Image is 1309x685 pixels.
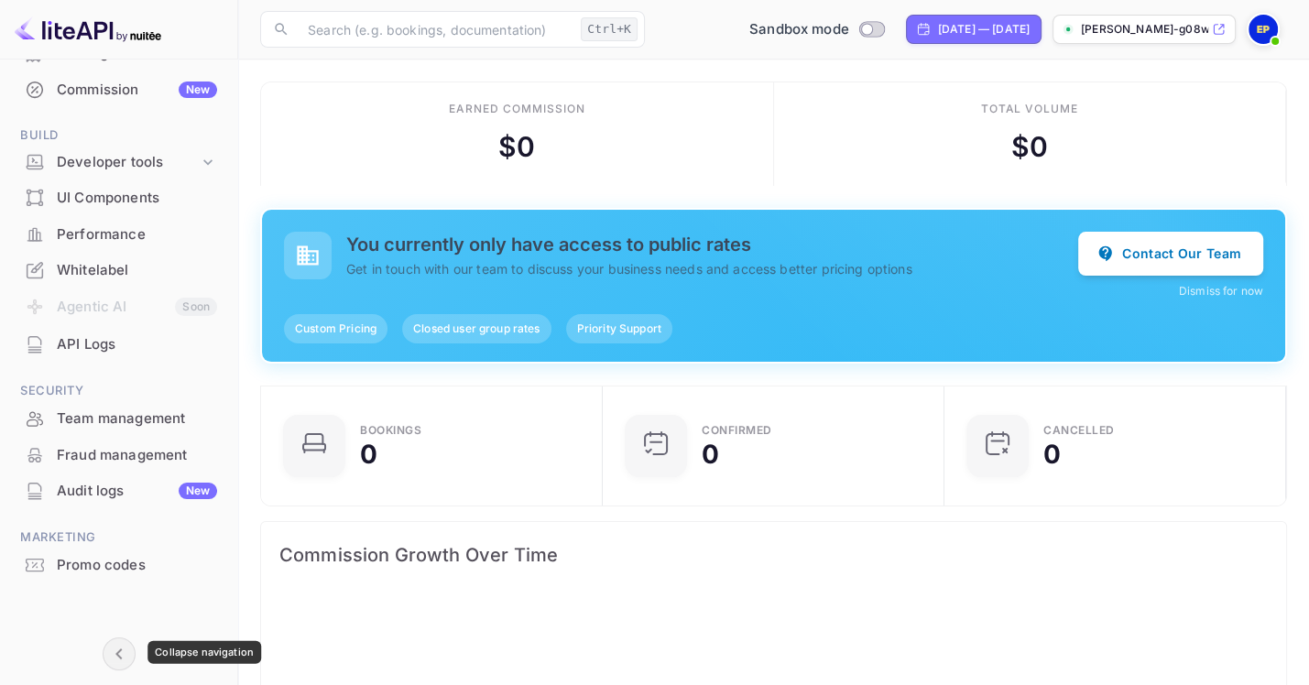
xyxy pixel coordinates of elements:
div: Audit logs [57,481,217,502]
div: Ctrl+K [581,17,638,41]
a: Whitelabel [11,253,226,287]
a: Team management [11,401,226,435]
div: Earned commission [449,101,584,117]
div: Total volume [980,101,1078,117]
span: Custom Pricing [284,321,387,337]
div: Whitelabel [11,253,226,288]
div: Performance [57,224,217,245]
a: CommissionNew [11,72,226,106]
a: API Logs [11,327,226,361]
div: Switch to Production mode [742,19,891,40]
div: New [179,483,217,499]
div: Fraud management [57,445,217,466]
div: $ 0 [498,126,535,168]
div: New [179,82,217,98]
span: Commission Growth Over Time [279,540,1268,570]
div: Confirmed [702,425,772,436]
a: Promo codes [11,548,226,582]
img: LiteAPI logo [15,15,161,44]
button: Collapse navigation [103,637,136,670]
div: Whitelabel [57,260,217,281]
span: Build [11,125,226,146]
div: Bookings [360,425,421,436]
div: UI Components [57,188,217,209]
p: Get in touch with our team to discuss your business needs and access better pricing options [346,259,1078,278]
button: Contact Our Team [1078,232,1263,276]
div: $ 0 [1011,126,1048,168]
h5: You currently only have access to public rates [346,234,1078,256]
a: Fraud management [11,438,226,472]
p: [PERSON_NAME]-g08wa.nuit... [1081,21,1208,38]
div: Commission [57,80,217,101]
div: 0 [702,441,719,467]
div: 0 [360,441,377,467]
a: Audit logsNew [11,473,226,507]
div: API Logs [11,327,226,363]
div: CANCELLED [1043,425,1115,436]
div: Developer tools [57,152,199,173]
div: Performance [11,217,226,253]
div: API Logs [57,334,217,355]
span: Security [11,381,226,401]
div: Audit logsNew [11,473,226,509]
span: Marketing [11,527,226,548]
a: Performance [11,217,226,251]
span: Priority Support [566,321,672,337]
img: Eric Plassl [1249,15,1278,44]
a: UI Components [11,180,226,214]
div: Promo codes [57,555,217,576]
div: Fraud management [11,438,226,473]
span: Closed user group rates [402,321,551,337]
div: Team management [57,408,217,429]
span: Sandbox mode [749,19,849,40]
div: 0 [1043,441,1061,467]
div: Collapse navigation [147,641,261,664]
div: CommissionNew [11,72,226,108]
input: Search (e.g. bookings, documentation) [297,11,573,48]
div: Team management [11,401,226,437]
div: [DATE] — [DATE] [938,21,1030,38]
div: Developer tools [11,147,226,179]
div: Promo codes [11,548,226,583]
a: Earnings [11,36,226,70]
div: UI Components [11,180,226,216]
button: Dismiss for now [1179,283,1263,299]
